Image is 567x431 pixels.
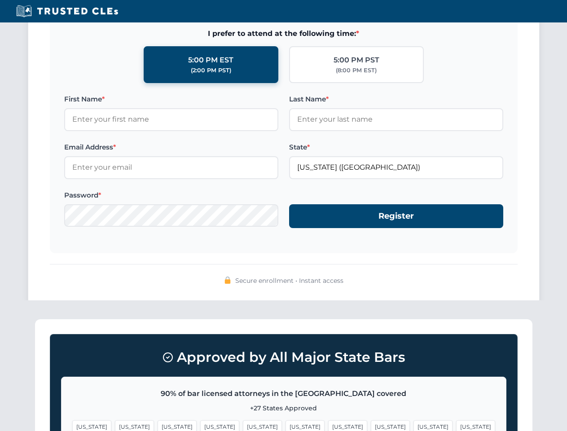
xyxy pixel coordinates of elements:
[289,204,503,228] button: Register
[289,94,503,105] label: Last Name
[64,28,503,40] span: I prefer to attend at the following time:
[289,156,503,179] input: Florida (FL)
[72,388,495,400] p: 90% of bar licensed attorneys in the [GEOGRAPHIC_DATA] covered
[235,276,343,286] span: Secure enrollment • Instant access
[64,142,278,153] label: Email Address
[13,4,121,18] img: Trusted CLEs
[188,54,233,66] div: 5:00 PM EST
[72,403,495,413] p: +27 States Approved
[64,156,278,179] input: Enter your email
[336,66,377,75] div: (8:00 PM EST)
[61,345,506,369] h3: Approved by All Major State Bars
[224,277,231,284] img: 🔒
[289,108,503,131] input: Enter your last name
[64,94,278,105] label: First Name
[289,142,503,153] label: State
[64,190,278,201] label: Password
[64,108,278,131] input: Enter your first name
[334,54,379,66] div: 5:00 PM PST
[191,66,231,75] div: (2:00 PM PST)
